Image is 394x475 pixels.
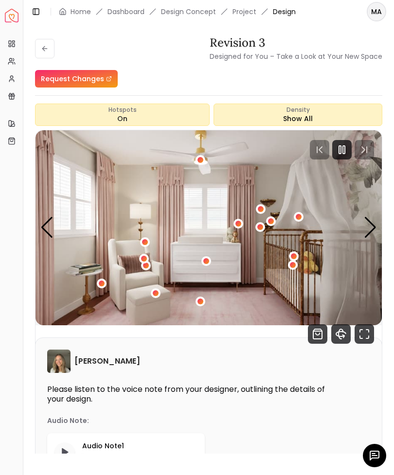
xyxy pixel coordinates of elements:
[210,35,382,51] h3: Revision 3
[355,324,374,344] svg: Fullscreen
[214,104,382,126] div: Show All
[336,144,348,156] svg: Pause
[59,7,296,17] nav: breadcrumb
[47,416,89,425] p: Audio Note:
[82,441,197,451] p: Audio Note 1
[71,7,91,17] a: Home
[161,7,216,17] li: Design Concept
[35,104,210,126] button: HotspotsOn
[35,70,118,88] a: Request Changes
[47,385,370,404] p: Please listen to the voice note from your designer, outlining the details of your design.
[47,350,71,373] img: Sarah Nelson
[36,130,382,325] img: Design Render 1
[107,7,144,17] a: Dashboard
[210,52,382,61] small: Designed for You – Take a Look at Your New Space
[368,3,385,20] span: MA
[273,7,296,17] span: Design
[5,9,18,22] a: Spacejoy
[308,324,327,344] svg: Shop Products from this design
[287,106,310,114] span: Density
[74,355,140,367] h6: [PERSON_NAME]
[40,217,54,238] div: Previous slide
[367,2,386,21] button: MA
[5,9,18,22] img: Spacejoy Logo
[331,324,351,344] svg: 360 View
[364,217,377,238] div: Next slide
[36,130,382,325] div: Carousel
[55,442,74,462] button: Play audio note
[36,130,382,325] div: 1 / 4
[233,7,256,17] a: Project
[185,452,197,463] div: Mute audio
[155,454,181,461] span: 0:00 / 0:31
[108,106,137,114] span: Hotspots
